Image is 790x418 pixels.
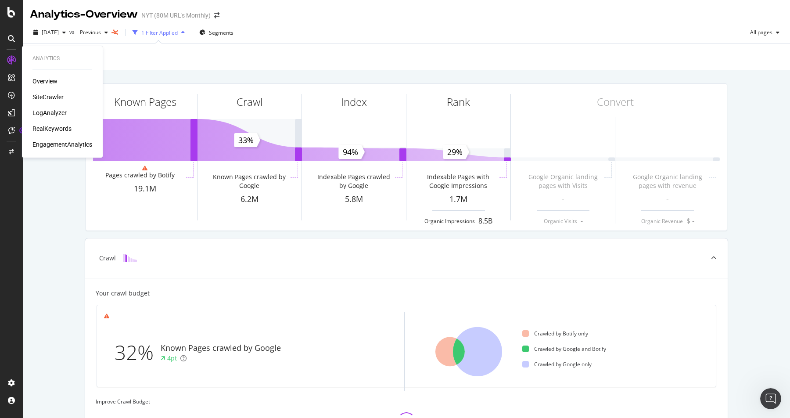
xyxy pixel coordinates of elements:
a: RealKeywords [32,124,72,133]
a: LogAnalyzer [32,108,67,117]
div: Crawl [237,94,262,109]
div: Crawled by Google and Botify [522,345,606,353]
div: Organic Impressions [424,217,475,225]
div: Crawl [99,254,116,263]
button: Segments [196,25,237,40]
button: [DATE] [30,25,69,40]
div: Analytics - Overview [30,7,138,22]
div: Rank [447,94,470,109]
div: 1 Filter Applied [141,29,178,36]
span: vs [69,28,76,36]
div: Improve Crawl Budget [96,398,717,405]
div: Indexable Pages crawled by Google [314,173,393,190]
button: All pages [747,25,783,40]
div: Analytics [32,55,92,62]
div: Tooltip anchor [18,126,26,134]
div: Known Pages crawled by Google [210,173,288,190]
button: 1 Filter Applied [129,25,188,40]
div: 1.7M [406,194,510,205]
div: Index [341,94,367,109]
div: Indexable Pages with Google Impressions [419,173,497,190]
div: Known Pages [114,94,176,109]
div: 32% [115,338,161,367]
div: Crawled by Botify only [522,330,588,337]
div: 8.5B [478,216,492,226]
a: EngagementAnalytics [32,140,92,149]
span: Segments [209,29,233,36]
span: Previous [76,29,101,36]
div: 19.1M [93,183,197,195]
div: arrow-right-arrow-left [214,12,219,18]
a: SiteCrawler [32,93,64,101]
div: Crawled by Google only [522,360,592,368]
button: Previous [76,25,111,40]
div: 4pt [167,354,177,363]
iframe: Intercom live chat [760,388,781,409]
div: NYT (80M URL's Monthly) [141,11,211,20]
a: Overview [32,77,57,86]
div: Pages crawled by Botify [105,171,175,180]
div: Known Pages crawled by Google [161,342,281,354]
span: All pages [747,29,772,36]
span: 2025 Sep. 24th [42,29,59,36]
div: 5.8M [302,194,406,205]
div: Your crawl budget [96,289,150,298]
img: block-icon [123,254,137,262]
div: 6.2M [197,194,302,205]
